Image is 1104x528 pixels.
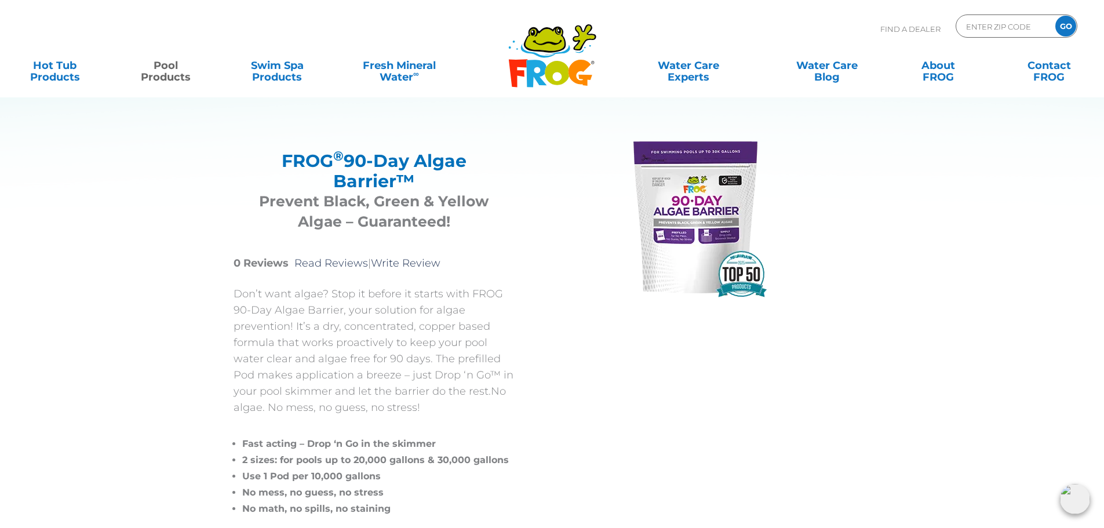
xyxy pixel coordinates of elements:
a: Water CareExperts [618,54,759,77]
p: Find A Dealer [880,14,941,43]
p: | [234,255,515,271]
p: Don’t want algae? Stop it before it starts with FROG 90-Day Algae Barrier, your solution for alga... [234,286,515,416]
a: Hot TubProducts [12,54,98,77]
strong: 0 Reviews [234,257,289,270]
a: Fresh MineralWater∞ [345,54,453,77]
input: Zip Code Form [965,18,1043,35]
a: Swim SpaProducts [234,54,320,77]
sup: ∞ [413,69,419,78]
li: Use 1 Pod per 10,000 gallons [242,468,515,485]
a: Read Reviews [294,257,368,270]
img: openIcon [1060,484,1090,514]
span: No mess, no guess, no stress [242,487,384,498]
a: ContactFROG [1006,54,1092,77]
a: Water CareBlog [784,54,870,77]
a: Write Review [371,257,440,270]
input: GO [1055,16,1076,37]
li: 2 sizes: for pools up to 20,000 gallons & 30,000 gallons [242,452,515,468]
h2: FROG 90-Day Algae Barrier™ [248,151,500,191]
h3: Prevent Black, Green & Yellow Algae – Guaranteed! [248,191,500,232]
a: PoolProducts [123,54,209,77]
span: No math, no spills, no staining [242,503,391,514]
sup: ® [333,148,344,164]
a: AboutFROG [895,54,981,77]
li: Fast acting – Drop ‘n Go in the skimmer [242,436,515,452]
